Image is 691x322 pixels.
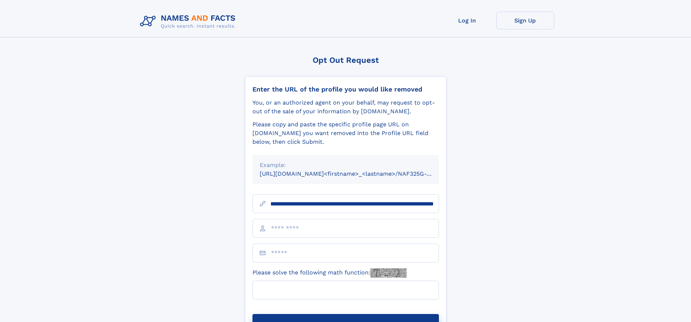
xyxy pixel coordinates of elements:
[252,120,439,146] div: Please copy and paste the specific profile page URL on [DOMAIN_NAME] you want removed into the Pr...
[260,161,432,170] div: Example:
[137,12,242,31] img: Logo Names and Facts
[252,85,439,93] div: Enter the URL of the profile you would like removed
[252,98,439,116] div: You, or an authorized agent on your behalf, may request to opt-out of the sale of your informatio...
[438,12,496,29] a: Log In
[260,170,453,177] small: [URL][DOMAIN_NAME]<firstname>_<lastname>/NAF325G-xxxxxxxx
[245,56,447,65] div: Opt Out Request
[496,12,554,29] a: Sign Up
[252,268,407,278] label: Please solve the following math function:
